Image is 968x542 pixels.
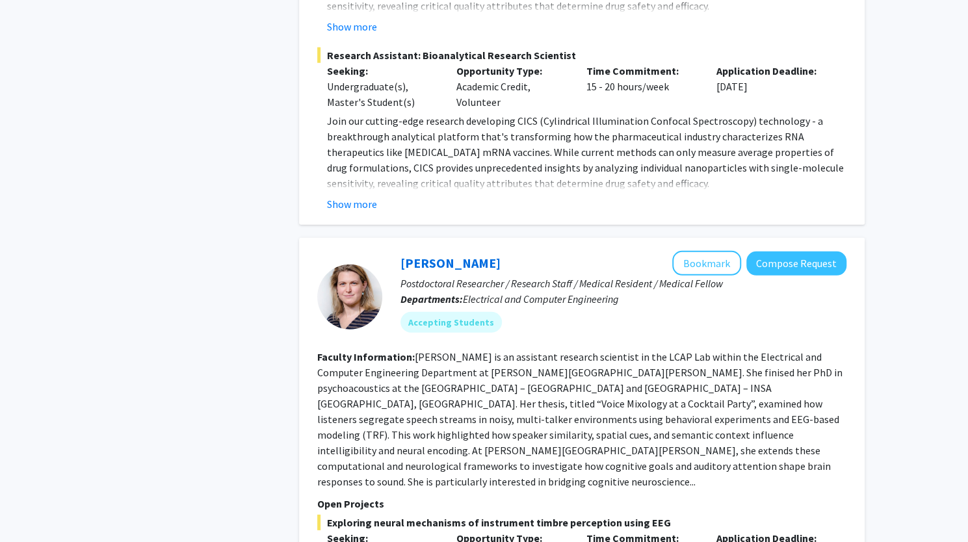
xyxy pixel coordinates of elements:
p: Seeking: [327,63,438,79]
iframe: Chat [10,484,55,532]
div: Academic Credit, Volunteer [447,63,577,110]
a: [PERSON_NAME] [400,255,501,271]
p: Time Commitment: [586,63,697,79]
p: Join our cutting-edge research developing CICS (Cylindrical Illumination Confocal Spectroscopy) t... [327,113,846,191]
mat-chip: Accepting Students [400,312,502,333]
button: Compose Request to Moira-Phoebe Huet [746,252,846,276]
b: Faculty Information: [317,350,415,363]
button: Add Moira-Phoebe Huet to Bookmarks [672,251,741,276]
p: Opportunity Type: [456,63,567,79]
span: Research Assistant: Bioanalytical Research Scientist [317,47,846,63]
span: Exploring neural mechanisms of instrument timbre perception using EEG [317,515,846,530]
div: 15 - 20 hours/week [577,63,707,110]
button: Show more [327,19,377,34]
div: [DATE] [707,63,837,110]
b: Departments: [400,292,463,305]
div: Undergraduate(s), Master's Student(s) [327,79,438,110]
button: Show more [327,196,377,212]
p: Application Deadline: [716,63,827,79]
p: Postdoctoral Researcher / Research Staff / Medical Resident / Medical Fellow [400,276,846,291]
span: Electrical and Computer Engineering [463,292,619,305]
fg-read-more: [PERSON_NAME] is an assistant research scientist in the LCAP Lab within the Electrical and Comput... [317,350,843,488]
p: Open Projects [317,496,846,511]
